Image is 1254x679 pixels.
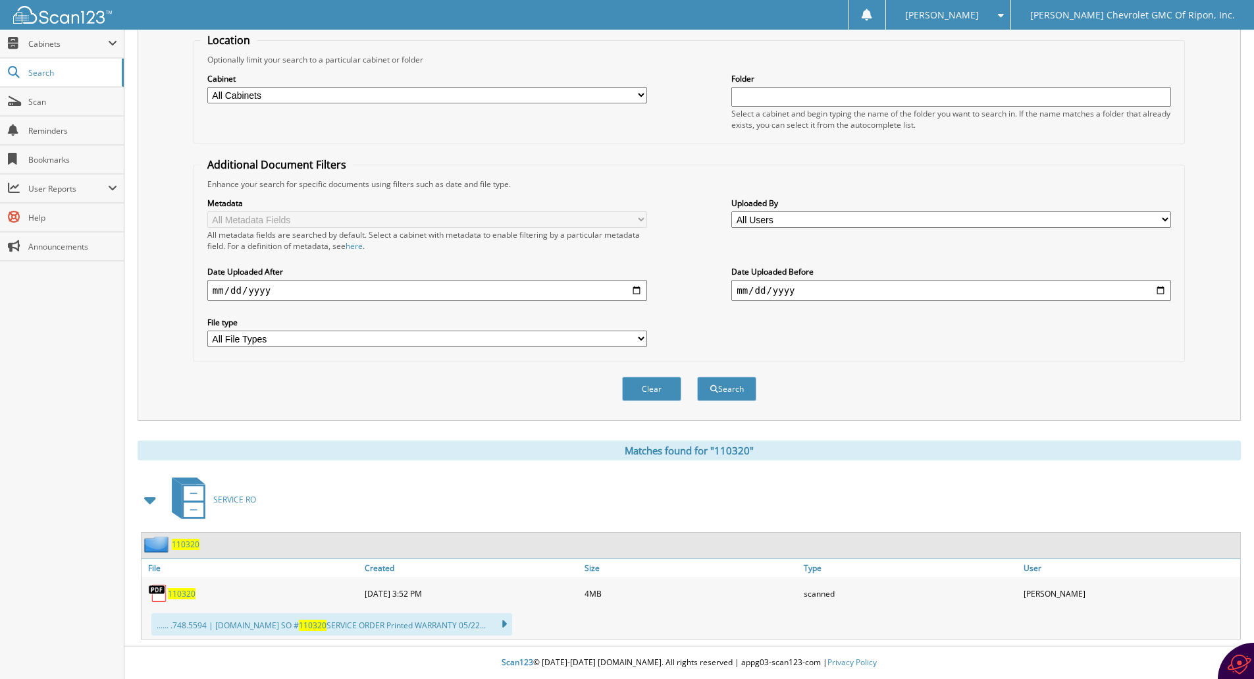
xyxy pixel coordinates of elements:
[1020,580,1240,607] div: [PERSON_NAME]
[827,657,877,668] a: Privacy Policy
[201,157,353,172] legend: Additional Document Filters
[502,657,533,668] span: Scan123
[1030,11,1235,19] span: [PERSON_NAME] Chevrolet GMC Of Ripon, Inc.
[148,584,168,603] img: PDF.png
[581,580,801,607] div: 4MB
[124,647,1254,679] div: © [DATE]-[DATE] [DOMAIN_NAME]. All rights reserved | appg03-scan123-com |
[28,125,117,136] span: Reminders
[201,54,1178,65] div: Optionally limit your search to a particular cabinet or folder
[1188,616,1254,679] iframe: Chat Widget
[28,212,117,223] span: Help
[28,96,117,107] span: Scan
[346,240,363,252] a: here
[697,377,756,401] button: Search
[622,377,681,401] button: Clear
[361,580,581,607] div: [DATE] 3:52 PM
[201,178,1178,190] div: Enhance your search for specific documents using filters such as date and file type.
[213,494,256,505] span: SERVICE RO
[28,67,115,78] span: Search
[28,241,117,252] span: Announcements
[138,441,1241,460] div: Matches found for "110320"
[905,11,979,19] span: [PERSON_NAME]
[164,474,256,526] a: SERVICE RO
[361,559,581,577] a: Created
[731,198,1171,209] label: Uploaded By
[144,536,172,553] img: folder2.png
[168,588,196,599] a: 110320
[731,280,1171,301] input: end
[207,280,647,301] input: start
[172,539,199,550] a: 110320
[800,580,1020,607] div: scanned
[800,559,1020,577] a: Type
[1020,559,1240,577] a: User
[201,33,257,47] legend: Location
[207,229,647,252] div: All metadata fields are searched by default. Select a cabinet with metadata to enable filtering b...
[207,198,647,209] label: Metadata
[731,108,1171,130] div: Select a cabinet and begin typing the name of the folder you want to search in. If the name match...
[142,559,361,577] a: File
[299,620,327,631] span: 110320
[151,613,512,636] div: ...... .748.5594 | [DOMAIN_NAME] SO # SERVICE ORDER Printed WARRANTY 05/22...
[731,266,1171,277] label: Date Uploaded Before
[13,6,112,24] img: scan123-logo-white.svg
[731,73,1171,84] label: Folder
[581,559,801,577] a: Size
[207,266,647,277] label: Date Uploaded After
[28,183,108,194] span: User Reports
[28,154,117,165] span: Bookmarks
[207,317,647,328] label: File type
[28,38,108,49] span: Cabinets
[207,73,647,84] label: Cabinet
